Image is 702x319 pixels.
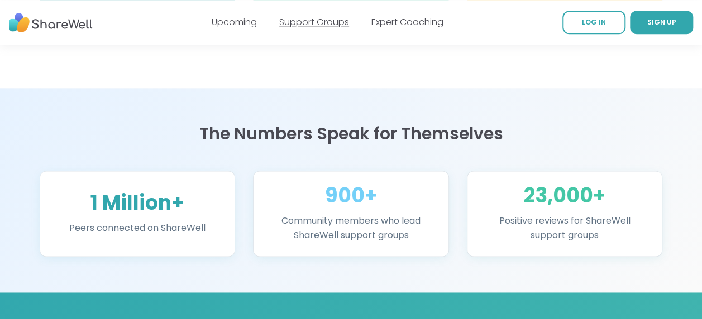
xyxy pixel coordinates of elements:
[562,11,625,34] a: LOG IN
[40,124,663,144] h2: The Numbers Speak for Themselves
[212,16,257,28] a: Upcoming
[267,185,435,207] div: 900+
[371,16,443,28] a: Expert Coaching
[582,17,606,27] span: LOG IN
[481,185,649,207] div: 23,000+
[481,214,649,243] p: Positive reviews for ShareWell support groups
[54,192,222,214] div: 1 Million+
[647,17,676,27] span: SIGN UP
[54,221,222,235] p: Peers connected on ShareWell
[630,11,693,34] a: SIGN UP
[279,16,349,28] a: Support Groups
[9,7,93,38] img: ShareWell Nav Logo
[267,214,435,243] p: Community members who lead ShareWell support groups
